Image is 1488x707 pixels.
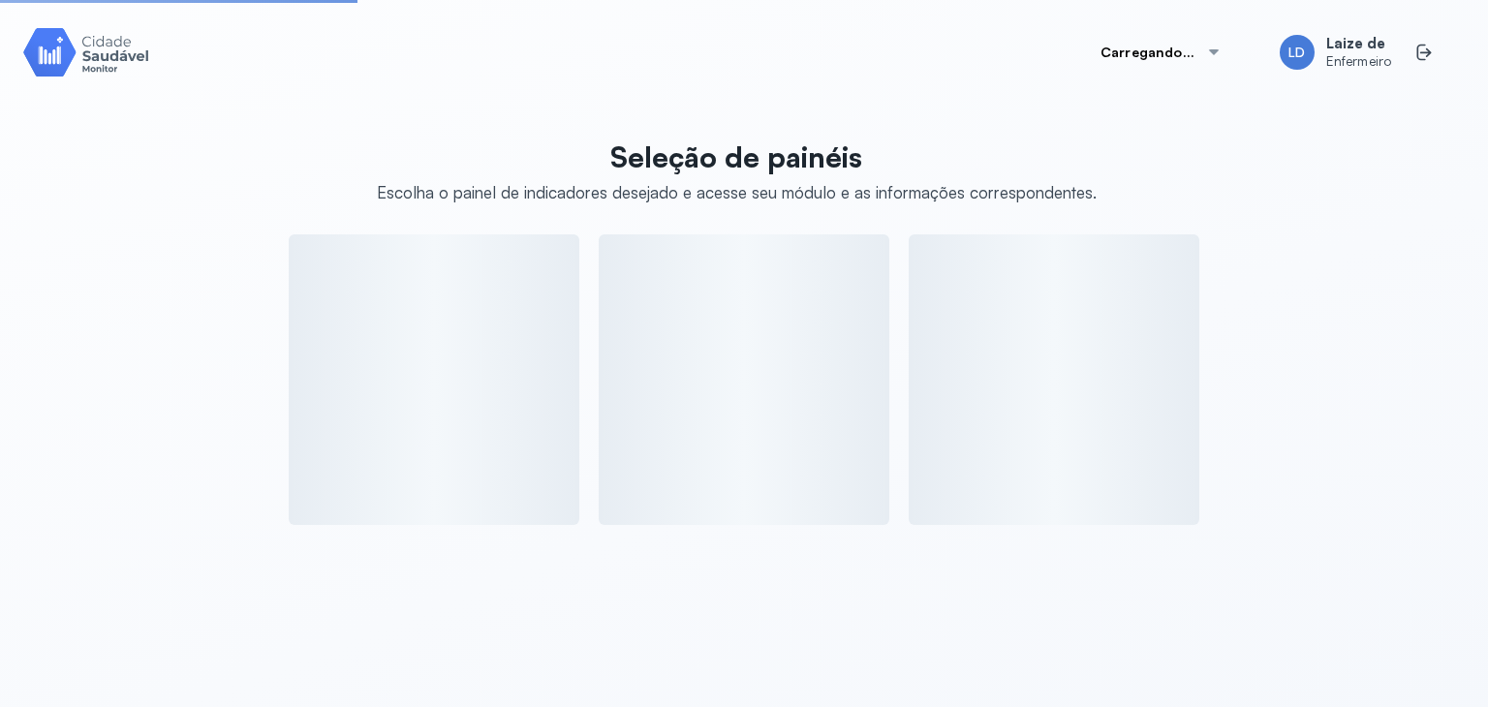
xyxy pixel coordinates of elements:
button: Carregando... [1077,33,1245,72]
p: Seleção de painéis [377,139,1097,174]
img: Logotipo do produto Monitor [23,24,149,79]
div: Escolha o painel de indicadores desejado e acesse seu módulo e as informações correspondentes. [377,182,1097,202]
span: Laize de [1326,35,1391,53]
span: Enfermeiro [1326,53,1391,70]
span: LD [1288,45,1305,61]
